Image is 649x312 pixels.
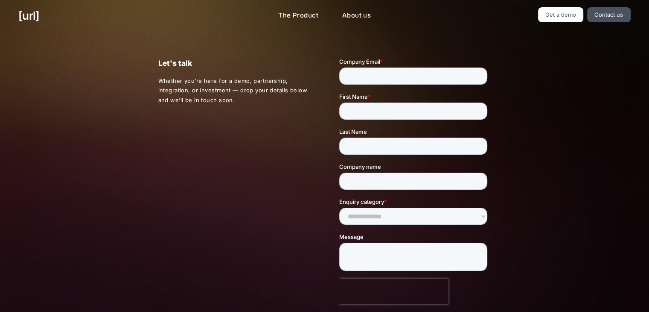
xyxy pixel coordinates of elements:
p: Let's talk [158,57,309,69]
a: About us [335,7,378,24]
a: Contact us [587,7,631,22]
a: The Product [271,7,325,24]
a: [URL] [18,7,39,24]
a: Get a demo [538,7,584,22]
p: Whether you’re here for a demo, partnership, integration, or investment — drop your details below... [158,76,310,105]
